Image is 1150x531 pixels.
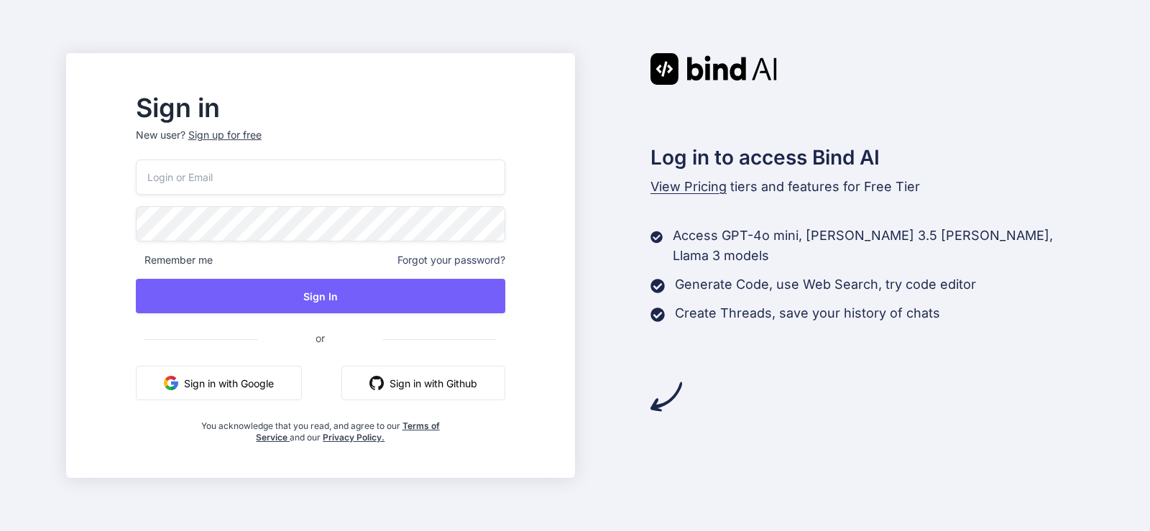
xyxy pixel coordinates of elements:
span: Remember me [136,253,213,267]
span: or [258,320,382,356]
p: Access GPT-4o mini, [PERSON_NAME] 3.5 [PERSON_NAME], Llama 3 models [673,226,1084,266]
p: Generate Code, use Web Search, try code editor [675,274,976,295]
p: New user? [136,128,505,160]
img: github [369,376,384,390]
button: Sign in with Google [136,366,302,400]
a: Privacy Policy. [323,432,385,443]
img: google [164,376,178,390]
input: Login or Email [136,160,505,195]
h2: Log in to access Bind AI [650,142,1085,172]
p: Create Threads, save your history of chats [675,303,940,323]
div: You acknowledge that you read, and agree to our and our [197,412,443,443]
p: tiers and features for Free Tier [650,177,1085,197]
div: Sign up for free [188,128,262,142]
img: arrow [650,381,682,412]
img: Bind AI logo [650,53,777,85]
span: View Pricing [650,179,727,194]
button: Sign In [136,279,505,313]
span: Forgot your password? [397,253,505,267]
h2: Sign in [136,96,505,119]
button: Sign in with Github [341,366,505,400]
a: Terms of Service [256,420,440,443]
